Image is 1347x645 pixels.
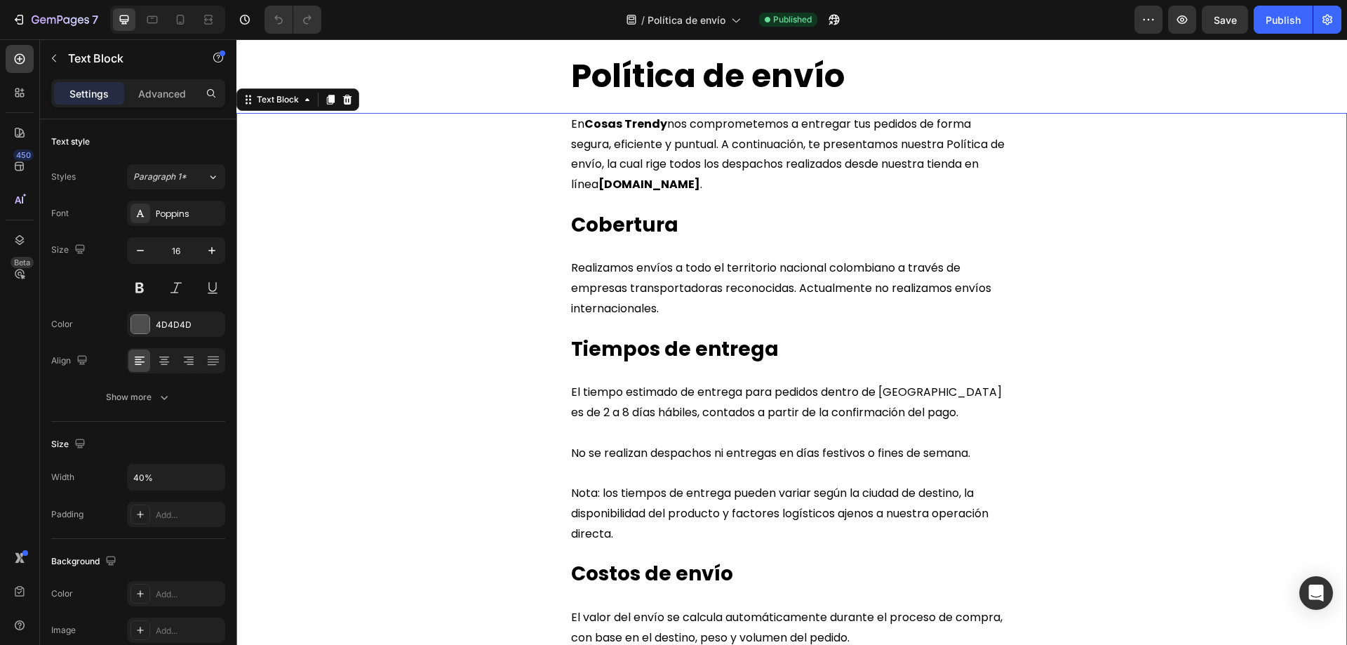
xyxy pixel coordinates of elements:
[51,207,69,220] div: Font
[335,521,497,548] strong: Costos de envío
[51,624,76,637] div: Image
[156,509,222,521] div: Add...
[68,50,187,67] p: Text Block
[133,171,187,183] span: Paragraph 1*
[335,220,755,277] span: Realizamos envíos a todo el territorio nacional colombiano a través de empresas transportadoras r...
[51,435,88,454] div: Size
[335,446,752,503] span: Nota: los tiempos de entrega pueden variar según la ciudad de destino, la disponibilidad del prod...
[335,406,734,422] span: No se realizan despachos ni entregas en días festivos o fines de semana.
[1266,13,1301,27] div: Publish
[92,11,98,28] p: 7
[156,319,222,331] div: 4D4D4D
[236,39,1347,645] iframe: Design area
[51,552,119,571] div: Background
[127,164,225,189] button: Paragraph 1*
[335,570,766,606] span: El valor del envío se calcula automáticamente durante el proceso de compra, con base en el destin...
[335,345,765,381] span: El tiempo estimado de entrega para pedidos dentro de [GEOGRAPHIC_DATA] es de 2 a 8 días hábiles, ...
[6,6,105,34] button: 7
[1202,6,1248,34] button: Save
[138,86,186,101] p: Advanced
[335,77,768,153] span: En nos comprometemos a entregar tus pedidos de forma segura, eficiente y puntual. A continuación,...
[648,13,725,27] span: Política de envío
[11,257,34,268] div: Beta
[156,588,222,601] div: Add...
[641,13,645,27] span: /
[51,385,225,410] button: Show more
[362,137,464,153] strong: [DOMAIN_NAME]
[106,390,171,404] div: Show more
[51,471,74,484] div: Width
[1254,6,1313,34] button: Publish
[51,352,91,371] div: Align
[1214,14,1237,26] span: Save
[335,172,442,199] strong: Cobertura
[128,465,224,490] input: Auto
[51,587,73,600] div: Color
[348,77,431,93] strong: Cosas Trendy
[264,6,321,34] div: Undo/Redo
[51,508,83,521] div: Padding
[335,296,542,324] strong: Tiempos de entrega
[51,318,73,331] div: Color
[69,86,109,101] p: Settings
[156,625,222,637] div: Add...
[1299,576,1333,610] div: Open Intercom Messenger
[156,208,222,220] div: Poppins
[18,54,65,67] div: Text Block
[773,13,812,26] span: Published
[51,171,76,183] div: Styles
[51,135,90,148] div: Text style
[13,149,34,161] div: 450
[51,241,88,260] div: Size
